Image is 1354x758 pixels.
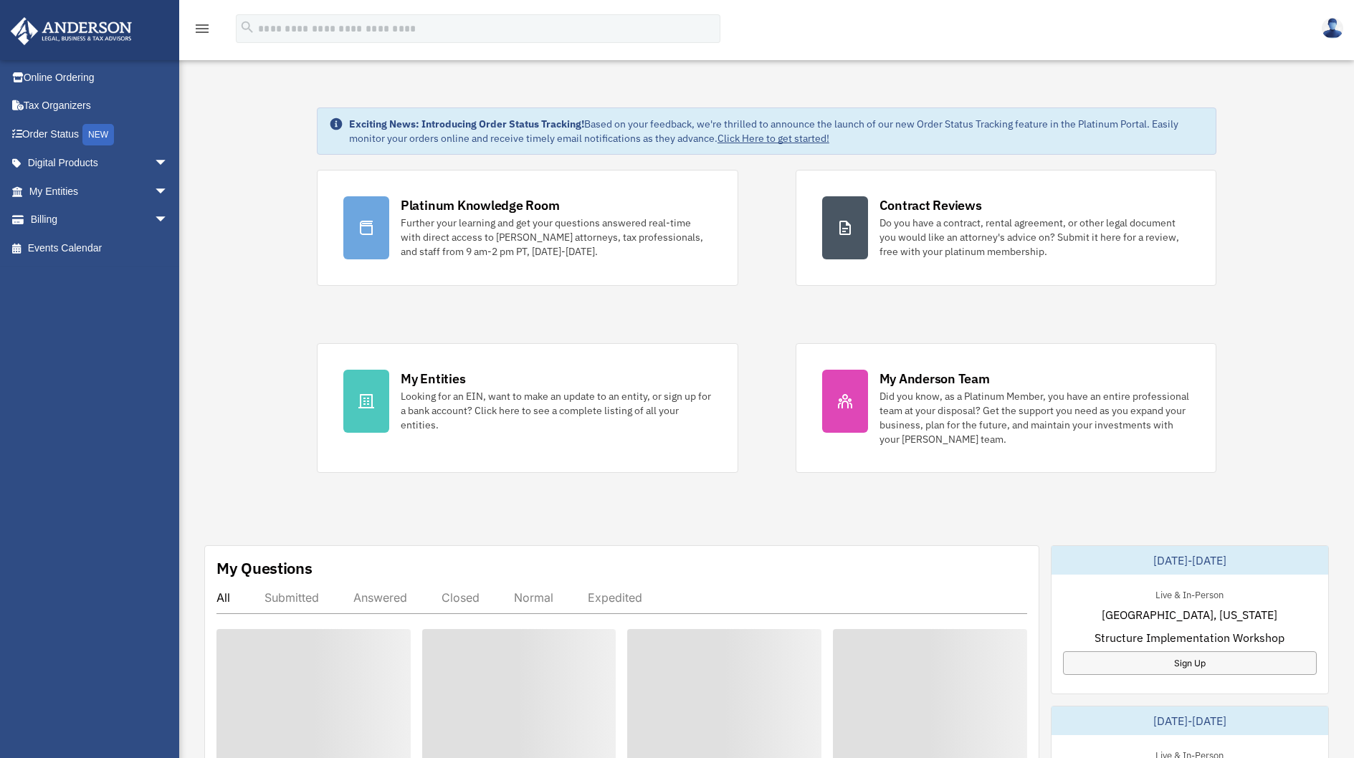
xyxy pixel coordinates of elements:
a: My Anderson Team Did you know, as a Platinum Member, you have an entire professional team at your... [796,343,1217,473]
div: Contract Reviews [879,196,982,214]
div: Normal [514,590,553,605]
i: search [239,19,255,35]
div: All [216,590,230,605]
div: Looking for an EIN, want to make an update to an entity, or sign up for a bank account? Click her... [401,389,712,432]
div: [DATE]-[DATE] [1052,546,1328,575]
div: Answered [353,590,407,605]
span: arrow_drop_down [154,177,183,206]
div: Platinum Knowledge Room [401,196,560,214]
div: Further your learning and get your questions answered real-time with direct access to [PERSON_NAM... [401,216,712,259]
div: My Entities [401,370,465,388]
div: My Anderson Team [879,370,990,388]
div: Submitted [264,590,319,605]
div: NEW [82,124,114,145]
div: [DATE]-[DATE] [1052,706,1328,735]
a: Click Here to get started! [717,132,829,145]
a: Online Ordering [10,63,190,92]
img: User Pic [1322,18,1343,39]
div: Based on your feedback, we're thrilled to announce the launch of our new Order Status Tracking fe... [349,117,1204,145]
a: My Entities Looking for an EIN, want to make an update to an entity, or sign up for a bank accoun... [317,343,738,473]
div: Live & In-Person [1144,586,1235,601]
a: Digital Productsarrow_drop_down [10,149,190,178]
a: My Entitiesarrow_drop_down [10,177,190,206]
div: Did you know, as a Platinum Member, you have an entire professional team at your disposal? Get th... [879,389,1191,446]
span: [GEOGRAPHIC_DATA], [US_STATE] [1102,606,1277,623]
a: Tax Organizers [10,92,190,120]
div: Closed [442,590,480,605]
div: Do you have a contract, rental agreement, or other legal document you would like an attorney's ad... [879,216,1191,259]
div: Expedited [588,590,642,605]
strong: Exciting News: Introducing Order Status Tracking! [349,117,584,130]
span: Structure Implementation Workshop [1095,629,1284,646]
a: menu [194,25,211,37]
a: Billingarrow_drop_down [10,206,190,234]
span: arrow_drop_down [154,149,183,178]
a: Events Calendar [10,234,190,262]
div: My Questions [216,557,313,579]
img: Anderson Advisors Platinum Portal [6,17,136,45]
a: Platinum Knowledge Room Further your learning and get your questions answered real-time with dire... [317,170,738,286]
a: Sign Up [1063,651,1317,675]
span: arrow_drop_down [154,206,183,235]
i: menu [194,20,211,37]
a: Order StatusNEW [10,120,190,149]
a: Contract Reviews Do you have a contract, rental agreement, or other legal document you would like... [796,170,1217,286]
